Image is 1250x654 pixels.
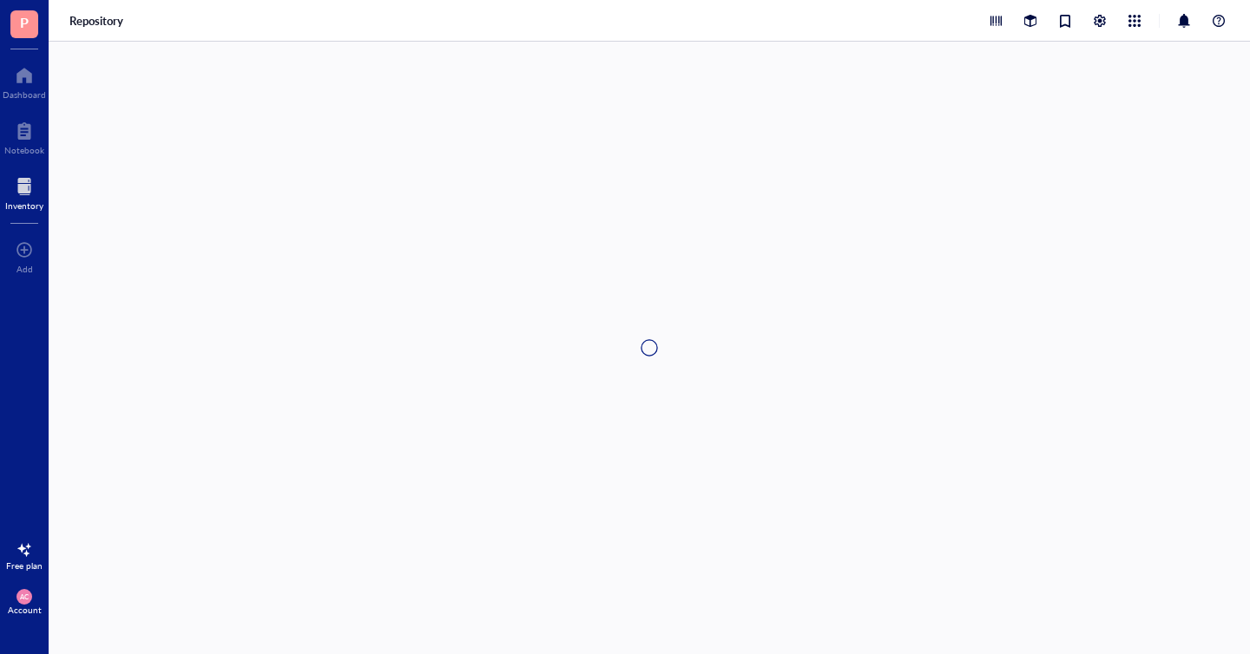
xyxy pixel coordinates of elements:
span: P [20,11,29,33]
a: Repository [69,13,127,29]
a: Dashboard [3,62,46,100]
div: Dashboard [3,89,46,100]
div: Free plan [6,560,43,571]
div: Account [8,605,42,615]
a: Notebook [4,117,44,155]
div: Notebook [4,145,44,155]
span: AC [20,592,30,600]
div: Inventory [5,200,43,211]
div: Add [16,264,33,274]
a: Inventory [5,173,43,211]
